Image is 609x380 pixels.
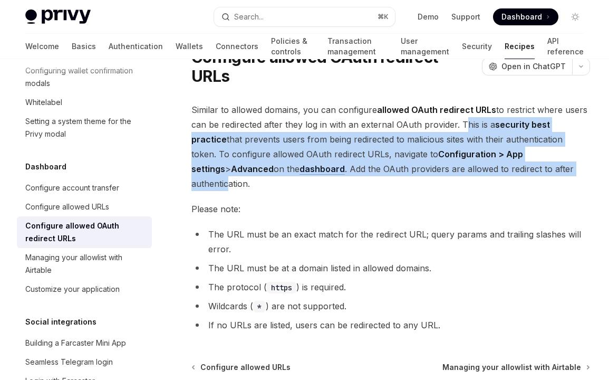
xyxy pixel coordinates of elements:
li: If no URLs are listed, users can be redirected to any URL. [191,318,590,332]
a: Transaction management [327,34,388,59]
a: Security [462,34,492,59]
a: Connectors [216,34,258,59]
div: Configure allowed OAuth redirect URLs [25,220,146,245]
button: Open in ChatGPT [482,58,572,75]
div: Managing your allowlist with Airtable [25,251,146,277]
h5: Dashboard [25,160,66,173]
div: Configuring wallet confirmation modals [25,64,146,90]
div: Configure account transfer [25,182,119,194]
li: Wildcards ( ) are not supported. [191,299,590,313]
div: Customize your application [25,283,120,296]
div: Seamless Telegram login [25,356,113,368]
div: Setting a system theme for the Privy modal [25,115,146,140]
button: Search...⌘K [214,7,394,26]
li: The protocol ( ) is required. [191,280,590,294]
a: dashboard [299,164,345,175]
a: Recipes [505,34,535,59]
a: Seamless Telegram login [17,353,152,372]
a: Configure allowed URLs [17,197,152,216]
a: Configure account transfer [17,178,152,197]
a: Welcome [25,34,59,59]
a: Policies & controls [271,34,315,59]
span: Similar to allowed domains, you can configure to restrict where users can be redirected after the... [191,102,590,191]
a: Demo [418,12,439,22]
div: Building a Farcaster Mini App [25,337,126,349]
strong: Advanced [231,164,274,174]
div: Whitelabel [25,96,62,109]
a: Dashboard [493,8,558,25]
li: The URL must be at a domain listed in allowed domains. [191,261,590,275]
h5: Social integrations [25,316,96,328]
a: Setting a system theme for the Privy modal [17,112,152,144]
span: Open in ChatGPT [501,61,566,72]
a: Configuring wallet confirmation modals [17,61,152,93]
a: Wallets [176,34,203,59]
h1: Configure allowed OAuth redirect URLs [191,47,478,85]
a: Authentication [109,34,163,59]
div: Search... [234,11,264,23]
span: ⌘ K [378,13,389,21]
button: Toggle dark mode [567,8,584,25]
img: light logo [25,9,91,24]
a: User management [401,34,449,59]
a: Customize your application [17,280,152,299]
a: API reference [547,34,584,59]
a: Configure allowed OAuth redirect URLs [17,216,152,248]
span: Please note: [191,202,590,216]
div: Configure allowed URLs [25,201,109,213]
a: Support [451,12,480,22]
li: The URL must be an exact match for the redirect URL; query params and trailing slashes will error. [191,227,590,256]
span: Dashboard [501,12,542,22]
a: Whitelabel [17,93,152,112]
code: https [267,282,296,293]
strong: allowed OAuth redirect URLs [377,104,496,115]
a: Basics [72,34,96,59]
a: Managing your allowlist with Airtable [17,248,152,280]
a: Building a Farcaster Mini App [17,334,152,353]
